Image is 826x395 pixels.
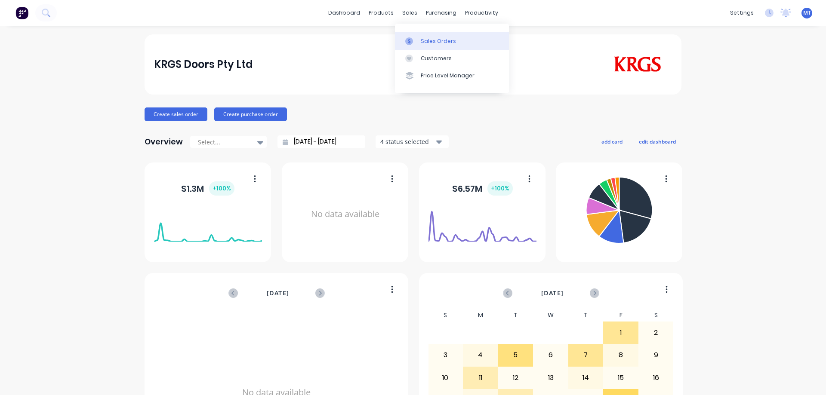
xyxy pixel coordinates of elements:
[639,322,673,343] div: 2
[398,6,422,19] div: sales
[499,367,533,389] div: 12
[376,135,449,148] button: 4 status selected
[463,309,498,322] div: M
[428,367,463,389] div: 10
[604,344,638,366] div: 8
[145,107,207,121] button: Create sales order
[612,56,663,73] img: KRGS Doors Pty Ltd
[181,181,234,196] div: $ 1.3M
[154,56,253,73] div: KRGS Doors Pty Ltd
[421,37,456,45] div: Sales Orders
[463,367,498,389] div: 11
[364,6,398,19] div: products
[267,288,289,298] span: [DATE]
[452,181,513,196] div: $ 6.57M
[569,344,603,366] div: 7
[541,288,564,298] span: [DATE]
[499,344,533,366] div: 5
[461,6,502,19] div: productivity
[604,367,638,389] div: 15
[604,322,638,343] div: 1
[395,50,509,67] a: Customers
[639,367,673,389] div: 16
[380,137,435,146] div: 4 status selected
[421,55,452,62] div: Customers
[145,133,183,150] div: Overview
[324,6,364,19] a: dashboard
[428,344,463,366] div: 3
[603,309,638,322] div: F
[596,136,628,147] button: add card
[428,309,463,322] div: S
[726,6,758,19] div: settings
[533,367,568,389] div: 13
[422,6,461,19] div: purchasing
[214,107,287,121] button: Create purchase order
[569,367,603,389] div: 14
[568,309,604,322] div: T
[638,309,674,322] div: S
[209,181,234,196] div: + 100 %
[421,72,475,80] div: Price Level Manager
[803,9,811,17] span: MT
[533,309,568,322] div: W
[463,344,498,366] div: 4
[498,309,533,322] div: T
[633,136,681,147] button: edit dashboard
[395,67,509,84] a: Price Level Manager
[487,181,513,196] div: + 100 %
[639,344,673,366] div: 9
[291,174,399,255] div: No data available
[395,32,509,49] a: Sales Orders
[533,344,568,366] div: 6
[15,6,28,19] img: Factory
